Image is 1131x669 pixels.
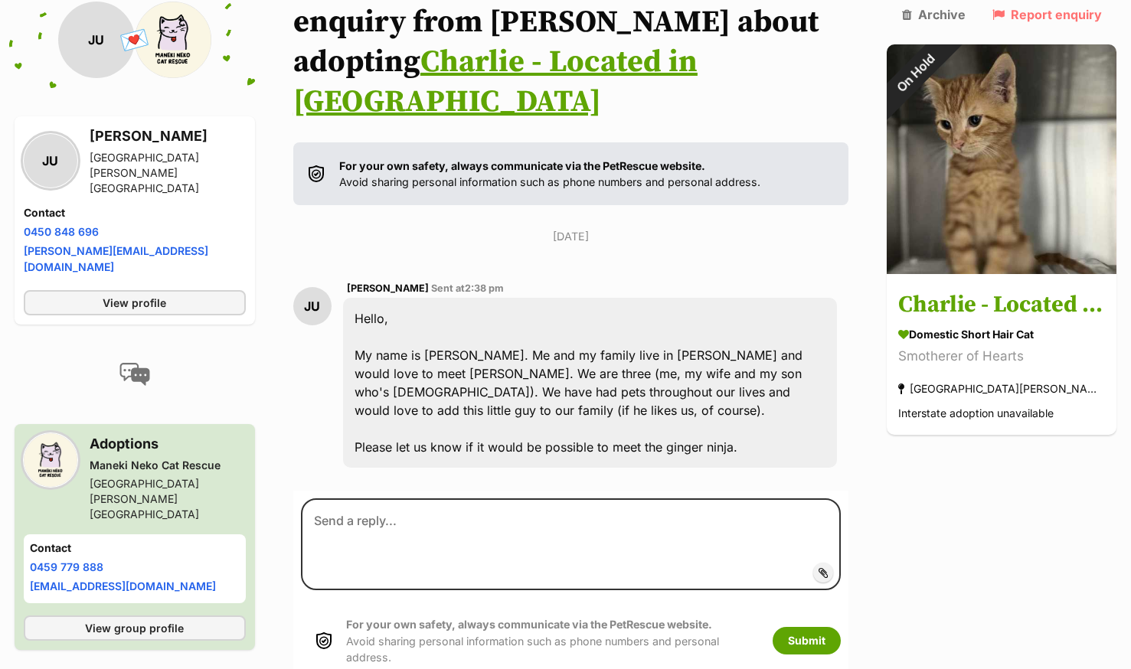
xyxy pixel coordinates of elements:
[30,540,240,556] h4: Contact
[346,618,712,631] strong: For your own safety, always communicate via the PetRescue website.
[898,379,1105,400] div: [GEOGRAPHIC_DATA][PERSON_NAME][GEOGRAPHIC_DATA]
[347,282,429,294] span: [PERSON_NAME]
[992,8,1102,21] a: Report enquiry
[293,228,849,244] p: [DATE]
[58,2,135,78] div: JU
[90,476,246,522] div: [GEOGRAPHIC_DATA][PERSON_NAME][GEOGRAPHIC_DATA]
[898,289,1105,323] h3: Charlie - Located in [GEOGRAPHIC_DATA]
[119,363,150,386] img: conversation-icon-4a6f8262b818ee0b60e3300018af0b2d0b884aa5de6e9bcb8d3d4eeb1a70a7c4.svg
[85,620,184,636] span: View group profile
[293,287,332,325] div: JU
[339,159,705,172] strong: For your own safety, always communicate via the PetRescue website.
[135,2,211,78] img: Maneki Neko Cat Rescue profile pic
[887,44,1116,274] img: Charlie - Located in Preston
[30,560,103,573] a: 0459 779 888
[90,126,246,147] h3: [PERSON_NAME]
[339,158,760,191] p: Avoid sharing personal information such as phone numbers and personal address.
[117,24,152,57] span: 💌
[773,627,841,654] button: Submit
[887,262,1116,277] a: On Hold
[24,290,246,315] a: View profile
[898,327,1105,343] div: Domestic Short Hair Cat
[898,407,1054,420] span: Interstate adoption unavailable
[24,433,77,487] img: Maneki Neko Cat Rescue profile pic
[343,298,838,468] div: Hello, My name is [PERSON_NAME]. Me and my family live in [PERSON_NAME] and would love to meet [P...
[431,282,504,294] span: Sent at
[103,295,166,311] span: View profile
[866,24,966,123] div: On Hold
[465,282,504,294] span: 2:38 pm
[887,277,1116,436] a: Charlie - Located in [GEOGRAPHIC_DATA] Domestic Short Hair Cat Smotherer of Hearts [GEOGRAPHIC_DA...
[24,205,246,220] h4: Contact
[90,150,246,196] div: [GEOGRAPHIC_DATA][PERSON_NAME][GEOGRAPHIC_DATA]
[90,433,246,455] h3: Adoptions
[24,244,208,273] a: [PERSON_NAME][EMAIL_ADDRESS][DOMAIN_NAME]
[24,615,246,641] a: View group profile
[898,347,1105,367] div: Smotherer of Hearts
[30,579,216,592] a: [EMAIL_ADDRESS][DOMAIN_NAME]
[90,458,246,473] div: Maneki Neko Cat Rescue
[24,225,99,238] a: 0450 848 696
[293,43,698,121] a: Charlie - Located in [GEOGRAPHIC_DATA]
[346,616,757,665] p: Avoid sharing personal information such as phone numbers and personal address.
[902,8,966,21] a: Archive
[24,134,77,188] div: JU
